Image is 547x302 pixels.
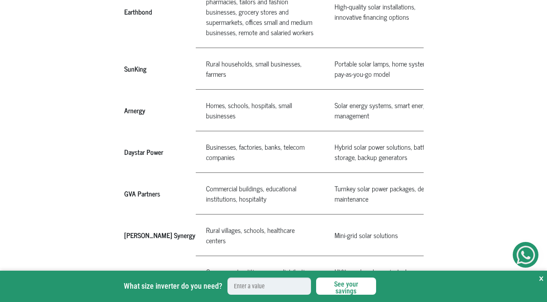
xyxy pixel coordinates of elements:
[124,281,222,291] label: What size inverter do you need?
[316,278,376,295] button: See your savings
[324,214,453,256] td: Mini-grid solar solutions
[124,131,196,172] th: Daystar Power
[324,172,453,214] td: Turnkey solar power packages, design to maintenance
[196,214,324,256] td: Rural villages, schools, healthcare centers
[324,48,453,89] td: Portable solar lamps, home systems, pay-as-you-go model
[324,256,453,297] td: Utility-scale solar projects, large-scale solar power plants
[324,89,453,131] td: Solar energy systems, smart energy management
[124,89,196,131] th: Arnergy
[196,256,324,297] td: Government entities, power distribution companies
[324,131,453,172] td: Hybrid solar power solutions, battery storage, backup generators
[124,48,196,89] th: SunKing
[124,256,196,297] th: Rubitec
[124,214,196,256] th: [PERSON_NAME] Synergy
[539,271,544,286] button: Close Sticky CTA
[196,89,324,131] td: Homes, schools, hospitals, small businesses
[124,172,196,214] th: GVA Partners
[196,48,324,89] td: Rural households, small businesses, farmers
[196,172,324,214] td: Commercial buildings, educational institutions, hospitality
[227,278,311,295] input: Enter a value
[517,246,535,264] img: Get Started On Earthbond Via Whatsapp
[196,131,324,172] td: Businesses, factories, banks, telecom companies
